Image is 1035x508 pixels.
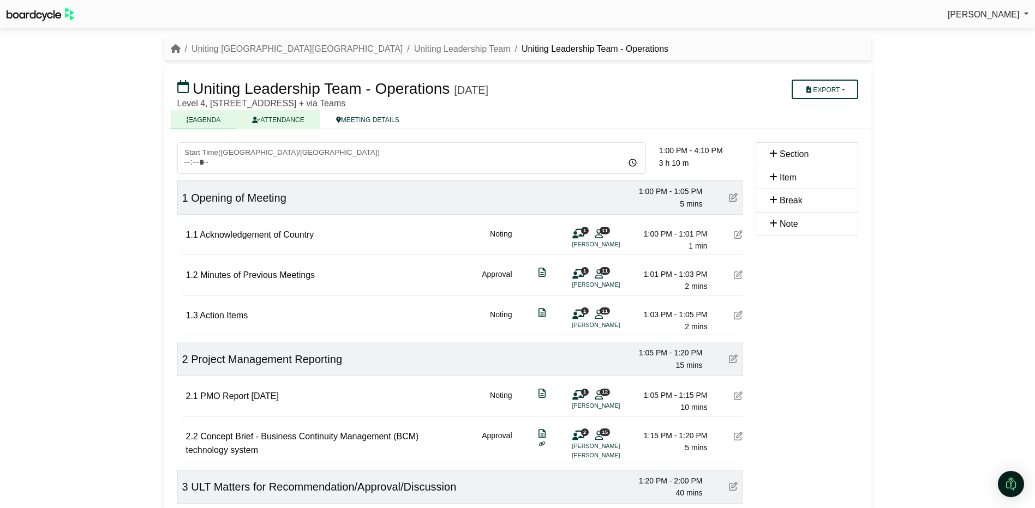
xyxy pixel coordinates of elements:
[191,192,286,204] span: Opening of Meeting
[600,227,610,234] span: 11
[186,230,198,239] span: 1.1
[631,430,708,442] div: 1:15 PM - 1:20 PM
[685,282,707,291] span: 2 mins
[182,353,188,365] span: 2
[572,320,654,330] li: [PERSON_NAME]
[193,80,450,97] span: Uniting Leadership Team - Operations
[182,481,188,493] span: 3
[680,199,702,208] span: 5 mins
[675,361,702,370] span: 15 mins
[581,307,589,315] span: 1
[998,471,1024,497] div: Open Intercom Messenger
[414,44,511,53] a: Uniting Leadership Team
[600,267,610,274] span: 11
[482,268,512,293] div: Approval
[626,475,703,487] div: 1:20 PM - 2:00 PM
[600,307,610,315] span: 11
[626,347,703,359] div: 1:05 PM - 1:20 PM
[177,99,346,108] span: Level 4, [STREET_ADDRESS] + via Teams
[631,389,708,401] div: 1:05 PM - 1:15 PM
[780,219,798,228] span: Note
[685,443,707,452] span: 5 mins
[780,149,809,159] span: Section
[171,110,237,129] a: AGENDA
[236,110,320,129] a: ATTENDANCE
[631,309,708,320] div: 1:03 PM - 1:05 PM
[200,270,315,280] span: Minutes of Previous Meetings
[186,432,198,441] span: 2.2
[191,481,456,493] span: ULT Matters for Recommendation/Approval/Discussion
[948,8,1028,22] a: [PERSON_NAME]
[200,391,279,401] span: PMO Report [DATE]
[186,311,198,320] span: 1.3
[182,192,188,204] span: 1
[680,403,707,412] span: 10 mins
[581,428,589,436] span: 2
[948,10,1020,19] span: [PERSON_NAME]
[186,391,198,401] span: 2.1
[482,430,512,461] div: Approval
[581,227,589,234] span: 1
[626,185,703,197] div: 1:00 PM - 1:05 PM
[780,173,797,182] span: Item
[572,240,654,249] li: [PERSON_NAME]
[659,144,743,156] div: 1:00 PM - 4:10 PM
[186,432,419,455] span: Concept Brief - Business Continuity Management (BCM) technology system
[581,267,589,274] span: 1
[320,110,415,129] a: MEETING DETAILS
[572,442,654,451] li: [PERSON_NAME]
[200,311,248,320] span: Action Items
[191,353,342,365] span: Project Management Reporting
[192,44,403,53] a: Uniting [GEOGRAPHIC_DATA][GEOGRAPHIC_DATA]
[600,428,610,436] span: 15
[7,8,74,21] img: BoardcycleBlackGreen-aaafeed430059cb809a45853b8cf6d952af9d84e6e89e1f1685b34bfd5cb7d64.svg
[631,268,708,280] div: 1:01 PM - 1:03 PM
[581,389,589,396] span: 1
[490,228,512,252] div: Noting
[659,159,689,167] span: 3 h 10 m
[631,228,708,240] div: 1:00 PM - 1:01 PM
[600,389,610,396] span: 12
[685,322,707,331] span: 2 mins
[792,80,858,99] button: Export
[689,241,707,250] span: 1 min
[675,488,702,497] span: 40 mins
[510,42,668,56] li: Uniting Leadership Team - Operations
[200,230,314,239] span: Acknowledgement of Country
[572,451,654,460] li: [PERSON_NAME]
[171,42,669,56] nav: breadcrumb
[572,280,654,289] li: [PERSON_NAME]
[780,196,803,205] span: Break
[572,401,654,410] li: [PERSON_NAME]
[186,270,198,280] span: 1.2
[454,83,488,96] div: [DATE]
[490,309,512,333] div: Noting
[490,389,512,414] div: Noting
